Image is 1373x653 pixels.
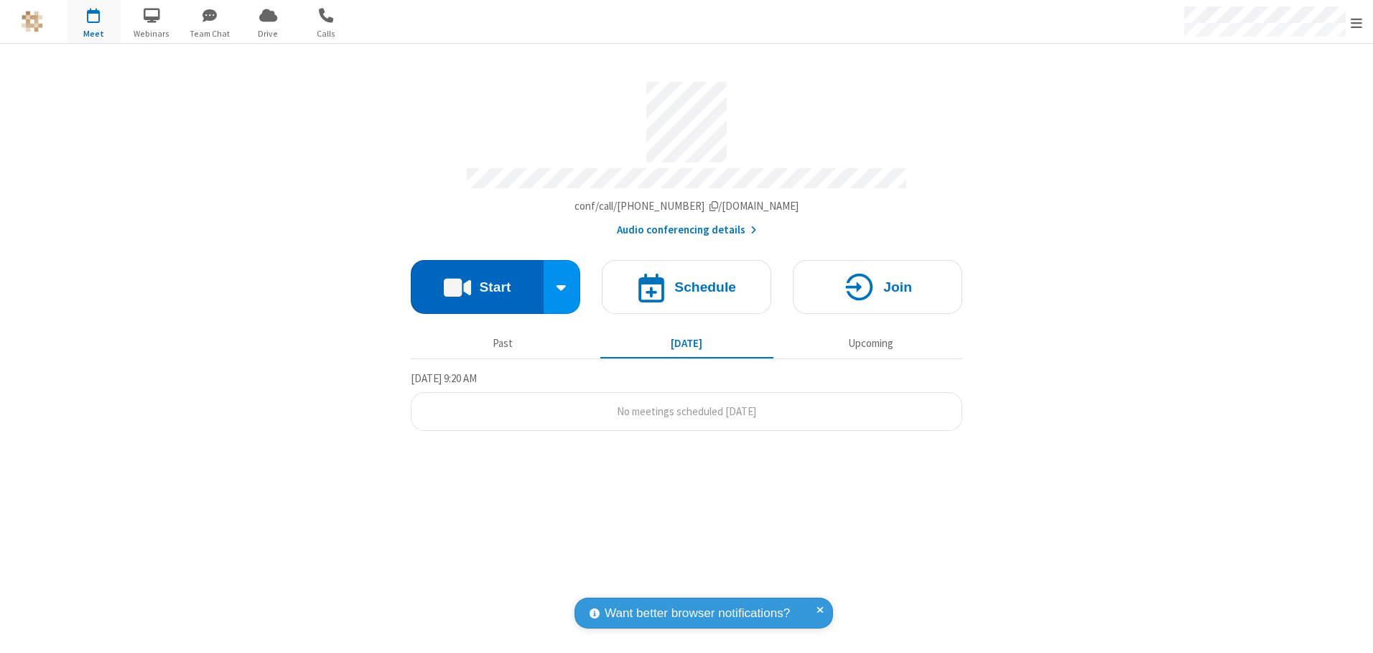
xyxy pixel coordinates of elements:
button: Schedule [602,260,771,314]
span: Copy my meeting room link [574,199,799,213]
span: Want better browser notifications? [605,604,790,623]
h4: Join [883,280,912,294]
button: Copy my meeting room linkCopy my meeting room link [574,198,799,215]
section: Account details [411,71,962,238]
span: Calls [299,27,353,40]
button: [DATE] [600,330,773,357]
h4: Schedule [674,280,736,294]
span: Webinars [125,27,179,40]
h4: Start [479,280,511,294]
button: Audio conferencing details [617,222,757,238]
span: Drive [241,27,295,40]
span: [DATE] 9:20 AM [411,371,477,385]
span: Team Chat [183,27,237,40]
button: Upcoming [784,330,957,357]
button: Past [416,330,590,357]
button: Start [411,260,544,314]
img: QA Selenium DO NOT DELETE OR CHANGE [22,11,43,32]
span: Meet [67,27,121,40]
div: Start conference options [544,260,581,314]
section: Today's Meetings [411,370,962,432]
button: Join [793,260,962,314]
span: No meetings scheduled [DATE] [617,404,756,418]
